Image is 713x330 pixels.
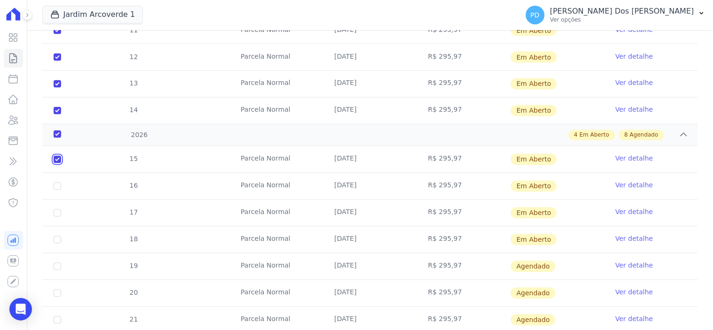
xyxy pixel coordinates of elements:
span: Em Aberto [511,105,557,116]
td: [DATE] [323,253,417,280]
td: R$ 295,97 [417,44,510,70]
span: 19 [129,262,138,270]
td: Parcela Normal [229,71,323,97]
td: [DATE] [323,146,417,173]
span: Agendado [630,131,658,139]
td: Parcela Normal [229,146,323,173]
a: Ver detalhe [616,78,653,88]
td: Parcela Normal [229,280,323,307]
td: R$ 295,97 [417,173,510,200]
input: default [54,263,61,270]
a: Ver detalhe [616,181,653,190]
td: [DATE] [323,98,417,124]
a: Ver detalhe [616,234,653,244]
td: R$ 295,97 [417,98,510,124]
td: Parcela Normal [229,44,323,70]
a: Ver detalhe [616,315,653,324]
td: R$ 295,97 [417,146,510,173]
span: 12 [129,53,138,61]
span: Em Aberto [511,25,557,36]
td: [DATE] [323,200,417,226]
span: PD [531,12,540,18]
button: PD [PERSON_NAME] Dos [PERSON_NAME] Ver opções [518,2,713,28]
input: default [54,209,61,217]
input: default [54,183,61,190]
input: default [54,27,61,34]
input: default [54,156,61,163]
td: Parcela Normal [229,17,323,44]
td: [DATE] [323,71,417,97]
span: 18 [129,236,138,243]
span: Agendado [511,261,556,272]
span: Em Aberto [580,131,609,139]
p: [PERSON_NAME] Dos [PERSON_NAME] [550,7,694,16]
td: [DATE] [323,17,417,44]
td: Parcela Normal [229,173,323,200]
span: 21 [129,316,138,323]
span: 4 [574,131,578,139]
span: Em Aberto [511,78,557,90]
input: default [54,80,61,88]
td: R$ 295,97 [417,227,510,253]
td: R$ 295,97 [417,200,510,226]
input: default [54,107,61,115]
span: 17 [129,209,138,216]
a: Ver detalhe [616,105,653,115]
td: Parcela Normal [229,98,323,124]
button: Jardim Arcoverde 1 [42,6,143,23]
td: [DATE] [323,227,417,253]
td: Parcela Normal [229,227,323,253]
span: Agendado [511,288,556,299]
span: 16 [129,182,138,190]
span: 14 [129,107,138,114]
span: 8 [625,131,628,139]
a: Ver detalhe [616,52,653,61]
a: Ver detalhe [616,261,653,270]
span: Em Aberto [511,52,557,63]
a: Ver detalhe [616,207,653,217]
td: Parcela Normal [229,200,323,226]
td: [DATE] [323,44,417,70]
td: Parcela Normal [229,253,323,280]
span: 15 [129,155,138,163]
span: Agendado [511,315,556,326]
span: Em Aberto [511,234,557,246]
input: default [54,236,61,244]
span: 13 [129,80,138,87]
span: Em Aberto [511,181,557,192]
td: R$ 295,97 [417,17,510,44]
p: Ver opções [550,16,694,23]
span: 20 [129,289,138,297]
div: Open Intercom Messenger [9,298,32,321]
td: R$ 295,97 [417,71,510,97]
td: [DATE] [323,173,417,200]
a: Ver detalhe [616,288,653,297]
a: Ver detalhe [616,154,653,163]
input: default [54,290,61,297]
td: R$ 295,97 [417,280,510,307]
td: R$ 295,97 [417,253,510,280]
input: default [54,54,61,61]
span: Em Aberto [511,207,557,219]
input: default [54,316,61,324]
td: [DATE] [323,280,417,307]
span: Em Aberto [511,154,557,165]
